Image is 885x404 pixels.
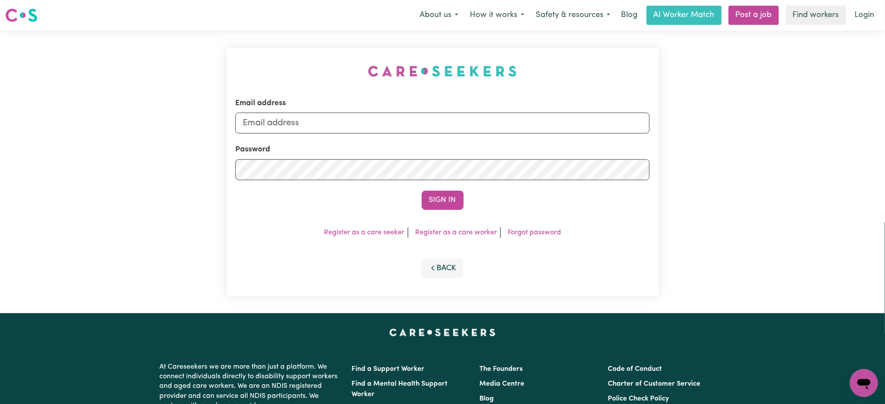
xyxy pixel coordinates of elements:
a: Careseekers home page [389,329,496,336]
a: Forgot password [508,229,561,236]
label: Password [235,144,270,155]
button: Safety & resources [530,6,616,24]
img: Careseekers logo [5,7,38,23]
a: Post a job [729,6,779,25]
button: How it works [464,6,530,24]
a: Charter of Customer Service [608,380,700,387]
a: The Founders [480,366,523,373]
a: Register as a care worker [415,229,497,236]
a: Find workers [786,6,846,25]
button: About us [414,6,464,24]
a: Police Check Policy [608,395,669,402]
a: AI Worker Match [647,6,722,25]
iframe: Button to launch messaging window [850,369,878,397]
a: Media Centre [480,380,525,387]
a: Find a Mental Health Support Worker [352,380,448,398]
a: Find a Support Worker [352,366,425,373]
a: Careseekers logo [5,5,38,25]
button: Sign In [422,191,464,210]
a: Blog [480,395,494,402]
a: Register as a care seeker [324,229,404,236]
a: Code of Conduct [608,366,662,373]
a: Blog [616,6,643,25]
input: Email address [235,113,650,134]
button: Back [422,259,464,278]
a: Login [850,6,880,25]
label: Email address [235,98,286,109]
